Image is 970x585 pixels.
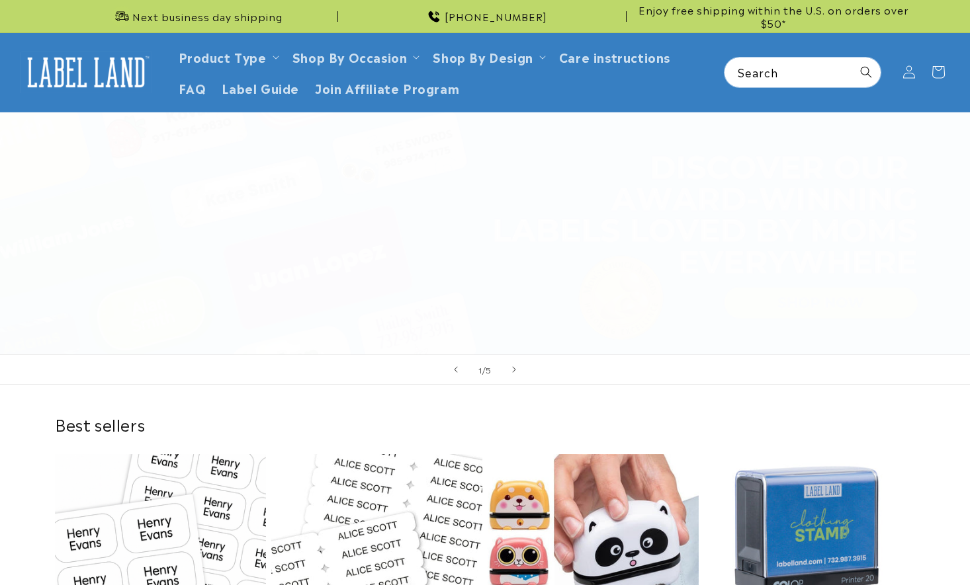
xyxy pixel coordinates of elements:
button: Previous slide [441,355,470,384]
button: Next slide [500,355,529,384]
button: Search [852,58,881,87]
a: Shop By Design [433,48,533,65]
iframe: Gorgias Floating Chat [692,523,957,572]
a: Label Guide [214,72,307,103]
span: 5 [486,363,492,376]
a: Product Type [179,48,267,65]
summary: Shop By Design [425,41,551,72]
a: Join Affiliate Program [307,72,467,103]
span: Next business day shipping [132,10,283,23]
span: Care instructions [559,49,670,64]
summary: Shop By Occasion [285,41,425,72]
span: Label Guide [222,80,299,95]
h2: Best sellers [55,414,915,434]
a: FAQ [171,72,214,103]
span: [PHONE_NUMBER] [445,10,547,23]
a: Care instructions [551,41,678,72]
span: FAQ [179,80,206,95]
a: Label Land [15,47,157,98]
span: 1 [478,363,482,376]
span: / [482,363,486,376]
span: Enjoy free shipping within the U.S. on orders over $50* [632,3,915,29]
span: Join Affiliate Program [315,80,459,95]
span: Shop By Occasion [292,49,408,64]
img: Label Land [20,52,152,93]
summary: Product Type [171,41,285,72]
